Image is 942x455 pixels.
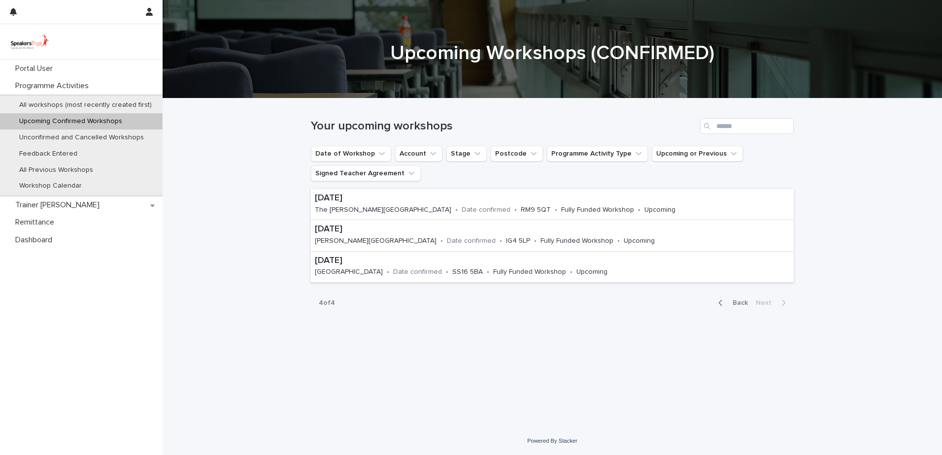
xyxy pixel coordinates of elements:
h1: Your upcoming workshops [311,119,696,133]
a: [DATE]The [PERSON_NAME][GEOGRAPHIC_DATA]•Date confirmed•RM9 5QT•Fully Funded Workshop•Upcoming [311,189,794,220]
p: • [455,206,458,214]
span: Back [727,299,748,306]
a: Powered By Stacker [527,438,577,444]
p: The [PERSON_NAME][GEOGRAPHIC_DATA] [315,206,451,214]
span: Next [756,299,777,306]
button: Signed Teacher Agreement [311,165,421,181]
input: Search [700,118,794,134]
a: [DATE][GEOGRAPHIC_DATA]•Date confirmed•SS16 5BA•Fully Funded Workshop•Upcoming [311,252,794,283]
p: Remittance [11,218,62,227]
button: Date of Workshop [311,146,391,162]
p: Upcoming [644,206,675,214]
p: SS16 5BA [452,268,483,276]
p: • [534,237,537,245]
p: Trainer [PERSON_NAME] [11,200,107,210]
p: • [500,237,502,245]
p: RM9 5QT [521,206,551,214]
p: Date confirmed [393,268,442,276]
p: Date confirmed [447,237,496,245]
p: • [514,206,517,214]
button: Upcoming or Previous [652,146,743,162]
p: Dashboard [11,235,60,245]
button: Programme Activity Type [547,146,648,162]
p: Date confirmed [462,206,510,214]
p: Portal User [11,64,61,73]
button: Postcode [491,146,543,162]
p: Fully Funded Workshop [561,206,634,214]
p: Programme Activities [11,81,97,91]
button: Stage [446,146,487,162]
h1: Upcoming Workshops (CONFIRMED) [311,41,794,65]
p: • [638,206,640,214]
p: Fully Funded Workshop [540,237,613,245]
a: [DATE][PERSON_NAME][GEOGRAPHIC_DATA]•Date confirmed•IG4 5LP•Fully Funded Workshop•Upcoming [311,220,794,251]
p: Upcoming [624,237,655,245]
button: Back [710,298,752,307]
p: All Previous Workshops [11,166,101,174]
p: • [617,237,620,245]
p: 4 of 4 [311,291,343,315]
p: All workshops (most recently created first) [11,101,160,109]
p: • [446,268,448,276]
p: [GEOGRAPHIC_DATA] [315,268,383,276]
button: Next [752,298,794,307]
p: [DATE] [315,256,635,266]
p: • [555,206,557,214]
button: Account [395,146,442,162]
p: Upcoming Confirmed Workshops [11,117,130,126]
p: [DATE] [315,193,703,204]
p: Workshop Calendar [11,182,90,190]
p: Feedback Entered [11,150,85,158]
p: • [387,268,389,276]
p: Fully Funded Workshop [493,268,566,276]
p: Upcoming [576,268,607,276]
p: IG4 5LP [506,237,530,245]
p: • [440,237,443,245]
p: [DATE] [315,224,682,235]
p: • [570,268,572,276]
img: UVamC7uQTJC0k9vuxGLS [8,32,52,52]
p: Unconfirmed and Cancelled Workshops [11,133,152,142]
p: • [487,268,489,276]
p: [PERSON_NAME][GEOGRAPHIC_DATA] [315,237,437,245]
